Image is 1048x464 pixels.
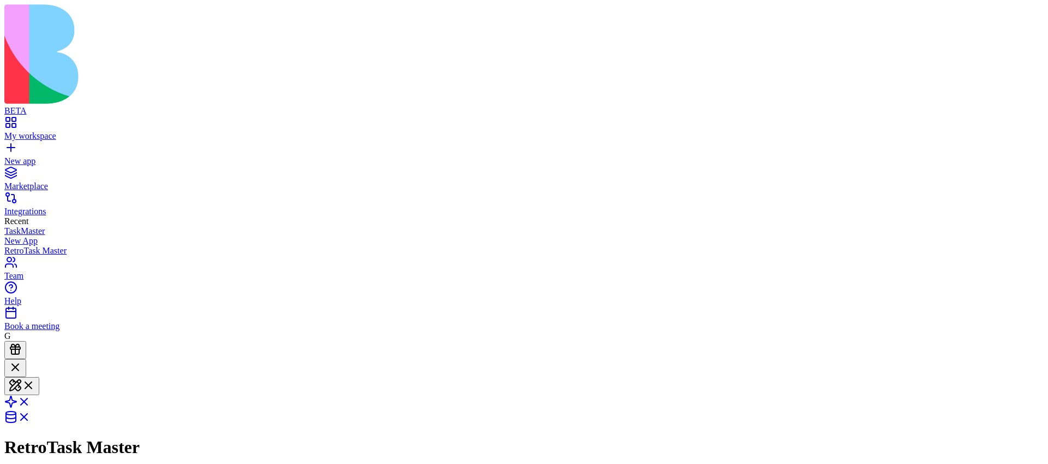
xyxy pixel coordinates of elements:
[4,131,1044,141] div: My workspace
[4,121,1044,141] a: My workspace
[4,181,1044,191] div: Marketplace
[4,271,1044,281] div: Team
[4,172,1044,191] a: Marketplace
[4,197,1044,216] a: Integrations
[4,296,1044,306] div: Help
[4,226,1044,236] a: TaskMaster
[4,331,11,340] span: G
[4,207,1044,216] div: Integrations
[4,106,1044,116] div: BETA
[4,246,1044,256] a: RetroTask Master
[4,4,443,104] img: logo
[4,216,28,226] span: Recent
[4,261,1044,281] a: Team
[4,236,1044,246] a: New App
[4,312,1044,331] a: Book a meeting
[4,156,1044,166] div: New app
[4,286,1044,306] a: Help
[4,437,1044,457] h1: RetroTask Master
[4,96,1044,116] a: BETA
[4,146,1044,166] a: New app
[4,321,1044,331] div: Book a meeting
